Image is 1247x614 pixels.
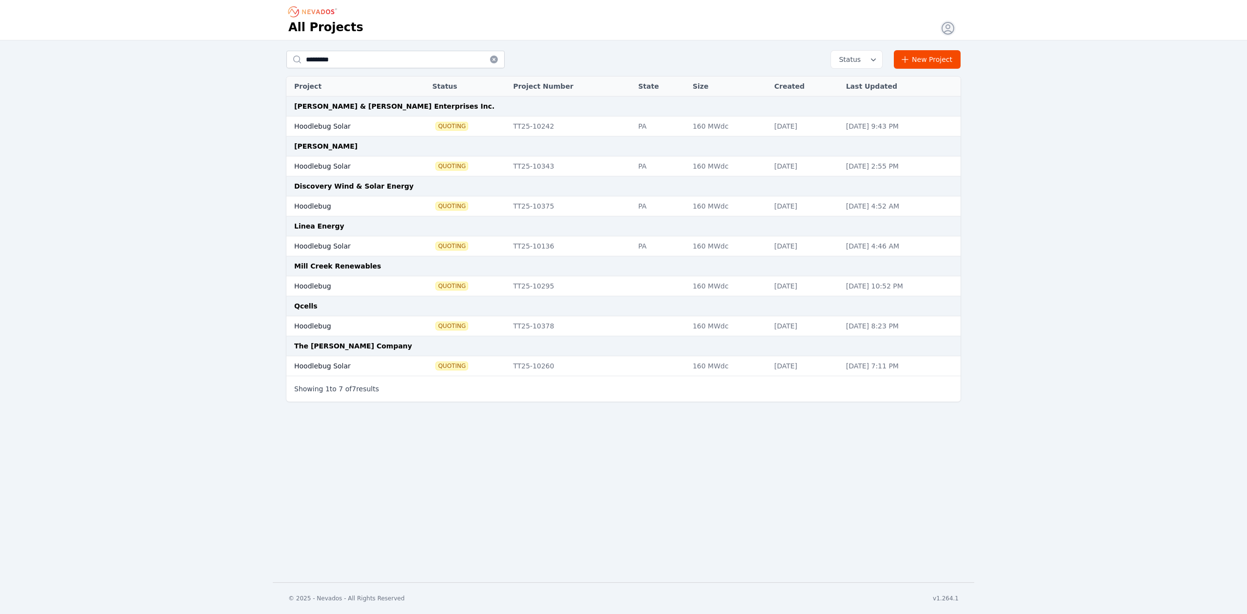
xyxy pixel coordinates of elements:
div: v1.264.1 [933,595,959,602]
th: Size [688,77,770,96]
tr: HoodlebugQuotingTT25-10295160 MWdc[DATE][DATE] 10:52 PM [286,276,961,296]
td: 160 MWdc [688,156,770,176]
td: TT25-10242 [508,116,633,136]
span: Quoting [436,322,468,330]
td: PA [633,156,688,176]
td: 160 MWdc [688,356,770,376]
td: Discovery Wind & Solar Energy [286,176,961,196]
td: [DATE] 9:43 PM [841,116,961,136]
td: Qcells [286,296,961,316]
td: [DATE] [769,116,841,136]
div: © 2025 - Nevados - All Rights Reserved [288,595,405,602]
td: PA [633,196,688,216]
td: 160 MWdc [688,276,770,296]
span: Quoting [436,162,468,170]
span: Quoting [436,282,468,290]
td: [DATE] 10:52 PM [841,276,961,296]
td: [DATE] [769,196,841,216]
tr: HoodlebugQuotingTT25-10375PA160 MWdc[DATE][DATE] 4:52 AM [286,196,961,216]
td: [PERSON_NAME] [286,136,961,156]
span: Quoting [436,202,468,210]
td: [DATE] [769,236,841,256]
td: [DATE] [769,276,841,296]
td: Hoodlebug [286,316,410,336]
td: [DATE] [769,316,841,336]
button: Status [831,51,882,68]
td: TT25-10375 [508,196,633,216]
td: [DATE] 7:11 PM [841,356,961,376]
td: [DATE] [769,156,841,176]
td: Mill Creek Renewables [286,256,961,276]
td: Hoodlebug Solar [286,356,410,376]
tr: Hoodlebug SolarQuotingTT25-10136PA160 MWdc[DATE][DATE] 4:46 AM [286,236,961,256]
td: [DATE] [769,356,841,376]
span: Quoting [436,362,468,370]
td: The [PERSON_NAME] Company [286,336,961,356]
span: 7 [339,385,343,393]
td: 160 MWdc [688,116,770,136]
td: TT25-10295 [508,276,633,296]
td: TT25-10260 [508,356,633,376]
tr: Hoodlebug SolarQuotingTT25-10242PA160 MWdc[DATE][DATE] 9:43 PM [286,116,961,136]
td: Hoodlebug Solar [286,236,410,256]
td: Hoodlebug [286,276,410,296]
a: New Project [894,50,961,69]
td: [DATE] 2:55 PM [841,156,961,176]
td: [DATE] 4:46 AM [841,236,961,256]
td: Linea Energy [286,216,961,236]
span: 7 [352,385,356,393]
td: [DATE] 8:23 PM [841,316,961,336]
td: 160 MWdc [688,316,770,336]
span: Status [835,55,861,64]
tr: HoodlebugQuotingTT25-10378160 MWdc[DATE][DATE] 8:23 PM [286,316,961,336]
td: TT25-10343 [508,156,633,176]
td: [DATE] 4:52 AM [841,196,961,216]
p: Showing to of results [294,384,379,394]
td: PA [633,116,688,136]
nav: Breadcrumb [288,4,340,19]
td: 160 MWdc [688,236,770,256]
th: State [633,77,688,96]
td: [PERSON_NAME] & [PERSON_NAME] Enterprises Inc. [286,96,961,116]
td: TT25-10136 [508,236,633,256]
td: Hoodlebug [286,196,410,216]
td: Hoodlebug Solar [286,116,410,136]
h1: All Projects [288,19,363,35]
td: Hoodlebug Solar [286,156,410,176]
span: Quoting [436,242,468,250]
th: Created [769,77,841,96]
td: PA [633,236,688,256]
th: Last Updated [841,77,961,96]
tr: Hoodlebug SolarQuotingTT25-10260160 MWdc[DATE][DATE] 7:11 PM [286,356,961,376]
th: Project Number [508,77,633,96]
span: 1 [325,385,330,393]
th: Project [286,77,410,96]
tr: Hoodlebug SolarQuotingTT25-10343PA160 MWdc[DATE][DATE] 2:55 PM [286,156,961,176]
td: TT25-10378 [508,316,633,336]
span: Quoting [436,122,468,130]
td: 160 MWdc [688,196,770,216]
th: Status [427,77,508,96]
